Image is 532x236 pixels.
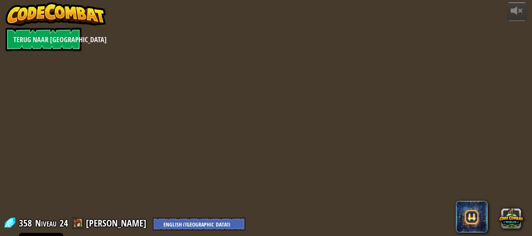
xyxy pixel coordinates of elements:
[507,2,527,21] button: Volume aanpassen
[6,2,106,26] img: CodeCombat - Learn how to code by playing a game
[6,28,82,51] a: Terug naar [GEOGRAPHIC_DATA]
[59,217,68,229] span: 24
[499,205,523,230] button: CodeCombat Worlds on Roblox
[35,217,57,230] span: Niveau
[456,201,488,232] span: CodeCombat AI HackStack
[86,217,149,229] a: [PERSON_NAME]
[19,217,34,229] span: 358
